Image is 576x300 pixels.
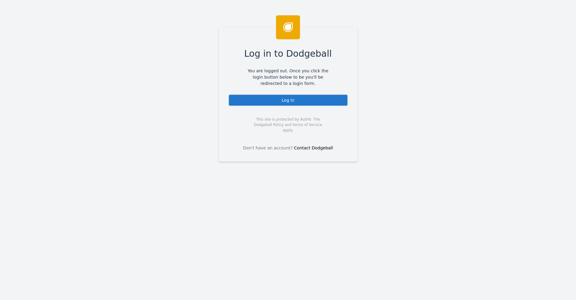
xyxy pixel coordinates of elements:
[243,68,333,87] span: You are logged out. Once you click the login button below to be you'll be redirected to a login f...
[294,145,333,150] a: Contact Dodgeball
[244,47,332,60] span: Log in to Dodgeball
[228,94,348,106] div: Log In
[243,145,293,151] span: Don't have an account?
[249,117,328,133] span: This site is protected by Auth0. The Dodgeball Policy and terms of Service apply.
